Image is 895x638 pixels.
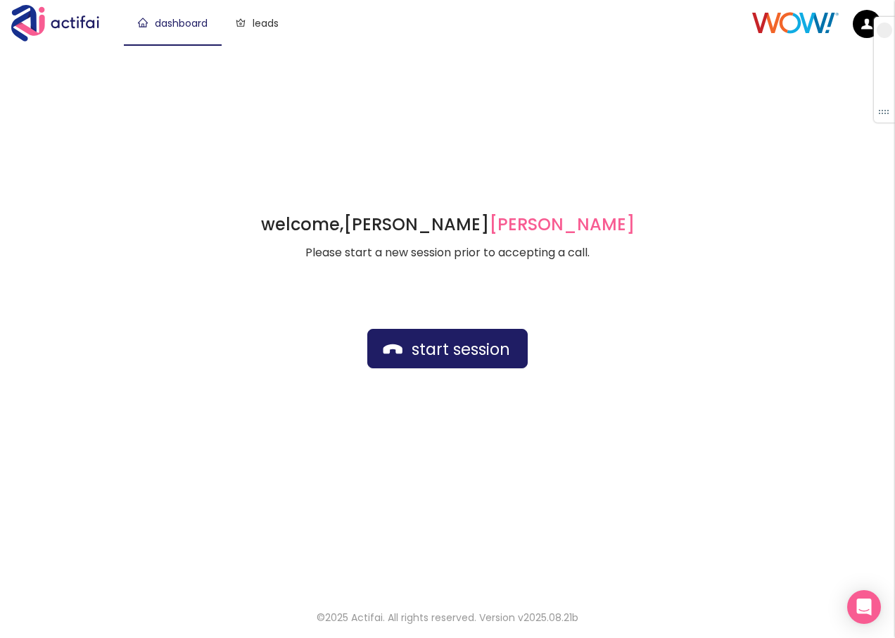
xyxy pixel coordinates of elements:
h1: welcome, [261,213,635,236]
img: default.png [853,10,881,38]
a: leads [236,16,279,30]
a: dashboard [138,16,208,30]
button: start session [367,329,528,368]
img: Client Logo [752,12,839,34]
img: Actifai Logo [11,5,113,42]
strong: [PERSON_NAME] [343,213,635,236]
div: Open Intercom Messenger [847,590,881,624]
span: [PERSON_NAME] [489,213,635,236]
p: Please start a new session prior to accepting a call. [261,244,635,261]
